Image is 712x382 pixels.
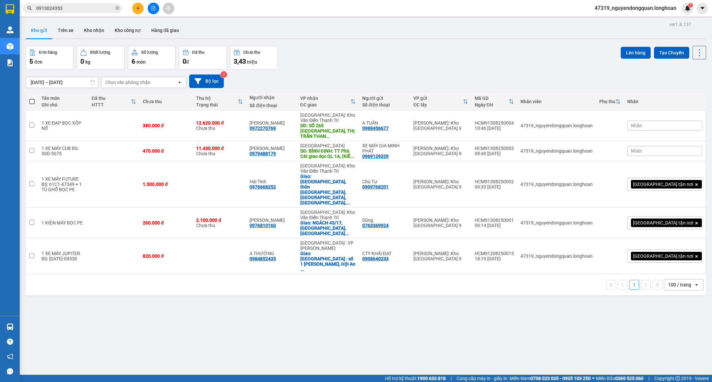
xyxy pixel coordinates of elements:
[132,57,135,65] span: 6
[520,220,593,225] div: 47319_nguyendongquan.longhoan
[589,4,682,12] span: 47319_nguyendongquan.longhoan
[631,148,642,154] span: Nhãn
[300,123,356,139] div: DĐ: SỐ 265 ĐIỆN BIÊN PHỦ, THỊ TRẤN THAN UYÊN, HUYỆN THAN UYÊN, LAI CHÂU
[631,123,642,128] span: Nhãn
[146,22,184,38] button: Hàng đã giao
[128,46,176,70] button: Số lượng6món
[362,126,389,131] div: 0988456677
[250,151,276,156] div: 0979488179
[250,179,293,184] div: Hải Tình
[475,184,514,190] div: 09:33 [DATE]
[196,146,243,156] div: Chưa thu
[475,120,514,126] div: HCM91308250004
[92,96,131,101] div: Đã thu
[475,102,509,107] div: Ngày ĐH
[530,376,591,381] strong: 0708 023 035 - 0935 103 250
[300,210,356,220] div: [GEOGRAPHIC_DATA]: Kho Văn Điển Thanh Trì
[592,377,594,380] span: ⚪️
[520,99,593,104] div: Nhân viên
[79,22,109,38] button: Kho nhận
[196,218,243,228] div: Chưa thu
[7,26,14,33] img: warehouse-icon
[7,43,14,50] img: warehouse-icon
[362,251,407,256] div: CTY KHẢI ĐẠT
[685,5,691,11] img: icon-new-feature
[250,103,293,108] div: Số điện thoại
[189,74,224,88] button: Bộ lọc
[475,126,514,131] div: 10:46 [DATE]
[596,93,624,110] th: Toggle SortBy
[410,93,471,110] th: Toggle SortBy
[85,59,90,65] span: kg
[7,59,14,66] img: solution-icon
[350,154,354,159] span: ...
[42,176,85,192] div: 1 XE MÁY FUTURE BS: 61C1-47349 + 1 TỦ GHỖ BỌC PE
[300,148,356,159] div: DĐ: BÌNH ĐỊNH: TT Phù Cát giao dọc QL 1A, (KIỀU AN, CÁT TÂN)
[345,231,349,236] span: ...
[633,220,693,226] span: [GEOGRAPHIC_DATA] tận nơi
[250,120,293,126] div: ANH LINH
[475,146,514,151] div: HCM91308250003
[6,4,14,14] img: logo-vxr
[385,375,446,382] span: Hỗ trợ kỹ thuật:
[148,3,159,14] button: file-add
[689,3,692,8] span: 1
[26,22,52,38] button: Kho gửi
[362,120,407,126] div: A TUẤN
[115,5,119,12] span: close-circle
[475,96,509,101] div: Mã GD
[300,96,350,101] div: VP nhận
[42,96,85,101] div: Tên món
[694,282,699,287] svg: open
[105,79,151,86] div: Chọn văn phòng nhận
[475,151,514,156] div: 09:49 [DATE]
[633,181,693,187] span: [GEOGRAPHIC_DATA] tận nơi
[413,146,468,156] div: [PERSON_NAME]: Kho [GEOGRAPHIC_DATA] 9
[300,102,350,107] div: ĐC giao
[186,59,189,65] span: đ
[520,253,593,259] div: 47319_nguyendongquan.longhoan
[362,179,407,184] div: Chú Tự
[346,200,350,205] span: ...
[42,102,85,107] div: Ghi chú
[151,6,156,11] span: file-add
[39,50,57,55] div: Đơn hàng
[648,375,649,382] span: |
[163,3,174,14] button: aim
[143,253,190,259] div: 820.000 đ
[300,143,356,148] div: [GEOGRAPHIC_DATA]
[7,323,14,330] img: warehouse-icon
[510,375,591,382] span: Miền Nam
[675,376,680,381] span: copyright
[77,46,125,70] button: Khối lượng0kg
[362,102,407,107] div: Số điện thoại
[669,21,691,28] div: ver 1.8.137
[596,375,643,382] span: Miền Bắc
[42,120,85,131] div: 1 XE ĐẠP BỌC XỐP NỔ
[196,120,243,131] div: Chưa thu
[250,223,276,228] div: 0976810160
[520,123,593,128] div: 47319_nguyendongquan.longhoan
[196,146,243,151] div: 11.430.000 đ
[362,96,407,101] div: Người gửi
[475,256,514,261] div: 18:19 [DATE]
[300,112,356,123] div: [GEOGRAPHIC_DATA]: Kho Văn Điển Thanh Trì
[633,253,693,259] span: [GEOGRAPHIC_DATA] tận nơi
[417,376,446,381] strong: 1900 633 818
[413,102,463,107] div: ĐC lấy
[599,99,615,104] div: Phụ thu
[90,50,110,55] div: Khối lượng
[136,59,146,65] span: món
[300,174,356,205] div: Giao: Cộng hòa 1, thôn lai tảo, mỹ xuyên, mỹ đức, HN
[196,102,238,107] div: Trạng thái
[300,163,356,174] div: [GEOGRAPHIC_DATA]: Kho Văn Điển Thanh Trì
[196,96,238,101] div: Thu hộ
[413,251,468,261] div: [PERSON_NAME]: Kho [GEOGRAPHIC_DATA] 9
[115,6,119,10] span: close-circle
[362,223,389,228] div: 0763369924
[297,93,359,110] th: Toggle SortBy
[413,120,468,131] div: [PERSON_NAME]: Kho [GEOGRAPHIC_DATA] 9
[621,47,651,59] button: Lên hàng
[230,46,278,70] button: Chưa thu3,43 triệu
[166,6,171,11] span: aim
